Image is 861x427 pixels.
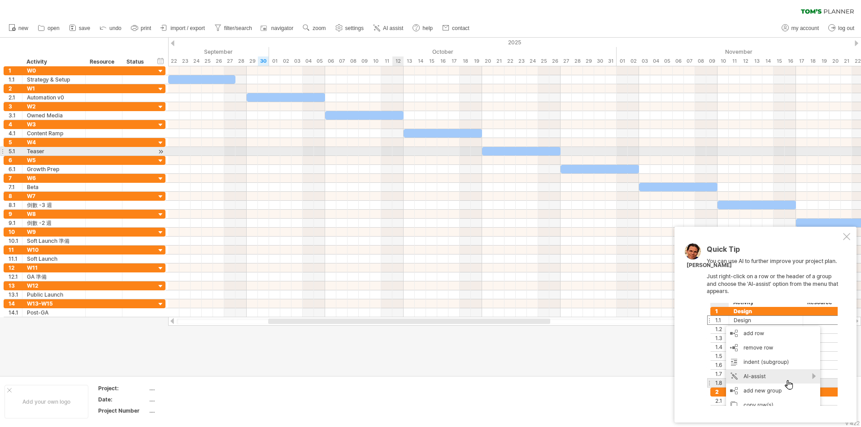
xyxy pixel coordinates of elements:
div: Thursday, 30 October 2025 [594,56,605,66]
div: Friday, 3 October 2025 [291,56,303,66]
div: W11 [27,263,81,272]
div: Wednesday, 29 October 2025 [583,56,594,66]
div: 2.1 [9,93,22,102]
div: 倒數 -2 週 [27,219,81,227]
div: .... [149,407,225,414]
a: my account [779,22,822,34]
span: contact [452,25,470,31]
div: Saturday, 27 September 2025 [224,56,235,66]
div: 9 [9,210,22,218]
div: Post-GA [27,308,81,317]
div: Thursday, 25 September 2025 [202,56,213,66]
div: Activity [26,57,80,66]
div: Friday, 10 October 2025 [370,56,381,66]
div: Monday, 22 September 2025 [168,56,179,66]
div: Wednesday, 12 November 2025 [740,56,751,66]
div: Tuesday, 30 September 2025 [258,56,269,66]
div: Friday, 21 November 2025 [841,56,852,66]
span: log out [838,25,854,31]
span: save [79,25,90,31]
a: print [129,22,154,34]
span: navigator [271,25,293,31]
div: 13 [9,281,22,290]
a: import / export [158,22,208,34]
div: Monday, 27 October 2025 [561,56,572,66]
div: GA 準備 [27,272,81,281]
div: Sunday, 2 November 2025 [628,56,639,66]
div: Monday, 6 October 2025 [325,56,336,66]
div: Friday, 26 September 2025 [213,56,224,66]
div: Project Number [98,407,148,414]
div: Thursday, 16 October 2025 [437,56,448,66]
span: my account [791,25,819,31]
div: Owned Media [27,111,81,120]
div: Sunday, 9 November 2025 [706,56,717,66]
span: settings [345,25,364,31]
div: Friday, 7 November 2025 [684,56,695,66]
div: Growth Prep [27,165,81,173]
div: Sunday, 12 October 2025 [392,56,404,66]
div: 12 [9,263,22,272]
div: Teaser [27,147,81,155]
div: W0 [27,66,81,75]
div: Wednesday, 22 October 2025 [504,56,516,66]
div: W9 [27,228,81,236]
div: [PERSON_NAME] [687,262,732,269]
div: Monday, 29 September 2025 [247,56,258,66]
div: Date: [98,396,148,403]
div: Thursday, 13 November 2025 [751,56,762,66]
div: Sunday, 5 October 2025 [314,56,325,66]
div: 11.1 [9,254,22,263]
div: 倒數 -3 週 [27,201,81,209]
span: AI assist [383,25,403,31]
div: Wednesday, 19 November 2025 [818,56,830,66]
div: W12 [27,281,81,290]
div: Strategy & Setup [27,75,81,84]
div: Soft Launch [27,254,81,263]
div: Thursday, 6 November 2025 [673,56,684,66]
span: print [141,25,151,31]
div: Wednesday, 5 November 2025 [661,56,673,66]
span: import / export [170,25,205,31]
div: Status [126,57,146,66]
div: W13–W15 [27,299,81,308]
a: log out [826,22,857,34]
div: Monday, 13 October 2025 [404,56,415,66]
div: Saturday, 8 November 2025 [695,56,706,66]
div: W1 [27,84,81,93]
div: Saturday, 18 October 2025 [460,56,471,66]
div: W7 [27,192,81,200]
div: Saturday, 15 November 2025 [774,56,785,66]
div: Monday, 20 October 2025 [482,56,493,66]
div: October 2025 [269,47,617,56]
div: Tuesday, 18 November 2025 [807,56,818,66]
div: 4.1 [9,129,22,138]
div: 11 [9,246,22,254]
div: 3 [9,102,22,111]
div: 9.1 [9,219,22,227]
div: Wednesday, 1 October 2025 [269,56,280,66]
div: Tuesday, 23 September 2025 [179,56,191,66]
div: Beta [27,183,81,191]
div: Automation v0 [27,93,81,102]
div: Content Ramp [27,129,81,138]
div: Monday, 10 November 2025 [717,56,729,66]
div: W3 [27,120,81,129]
div: You can use AI to further improve your project plan. Just right-click on a row or the header of a... [707,246,841,406]
div: 14.1 [9,308,22,317]
div: Public Launch [27,290,81,299]
div: Project: [98,384,148,392]
span: zoom [313,25,326,31]
div: 8.1 [9,201,22,209]
a: open [35,22,62,34]
span: undo [109,25,122,31]
div: 1 [9,66,22,75]
div: Monday, 17 November 2025 [796,56,807,66]
a: new [6,22,31,34]
div: W2 [27,102,81,111]
div: .... [149,396,225,403]
div: Saturday, 11 October 2025 [381,56,392,66]
div: W10 [27,246,81,254]
div: Thursday, 23 October 2025 [516,56,527,66]
a: help [410,22,435,34]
